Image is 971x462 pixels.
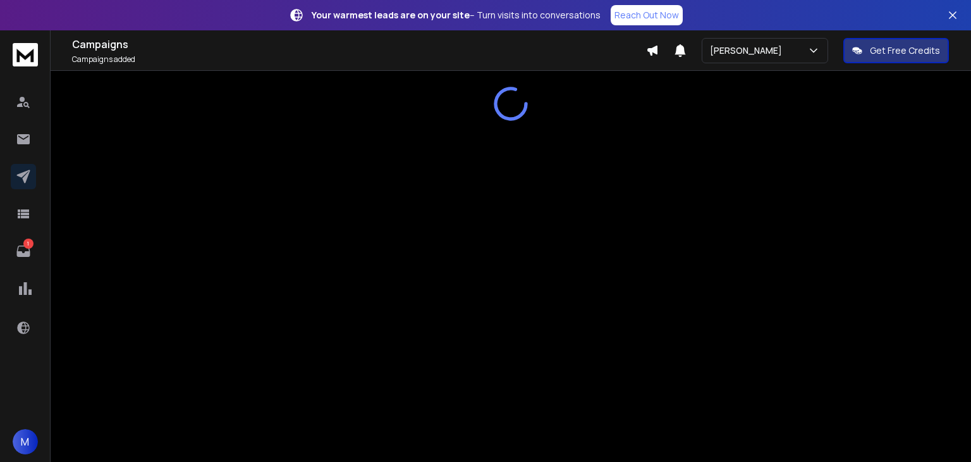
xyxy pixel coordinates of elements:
p: 1 [23,239,34,249]
button: Get Free Credits [843,38,949,63]
h1: Campaigns [72,37,646,52]
button: M [13,429,38,454]
strong: Your warmest leads are on your site [312,9,470,21]
p: – Turn visits into conversations [312,9,601,22]
p: Campaigns added [72,54,646,65]
p: [PERSON_NAME] [710,44,787,57]
p: Reach Out Now [614,9,679,22]
a: 1 [11,239,36,264]
img: logo [13,43,38,66]
p: Get Free Credits [870,44,940,57]
a: Reach Out Now [611,5,683,25]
